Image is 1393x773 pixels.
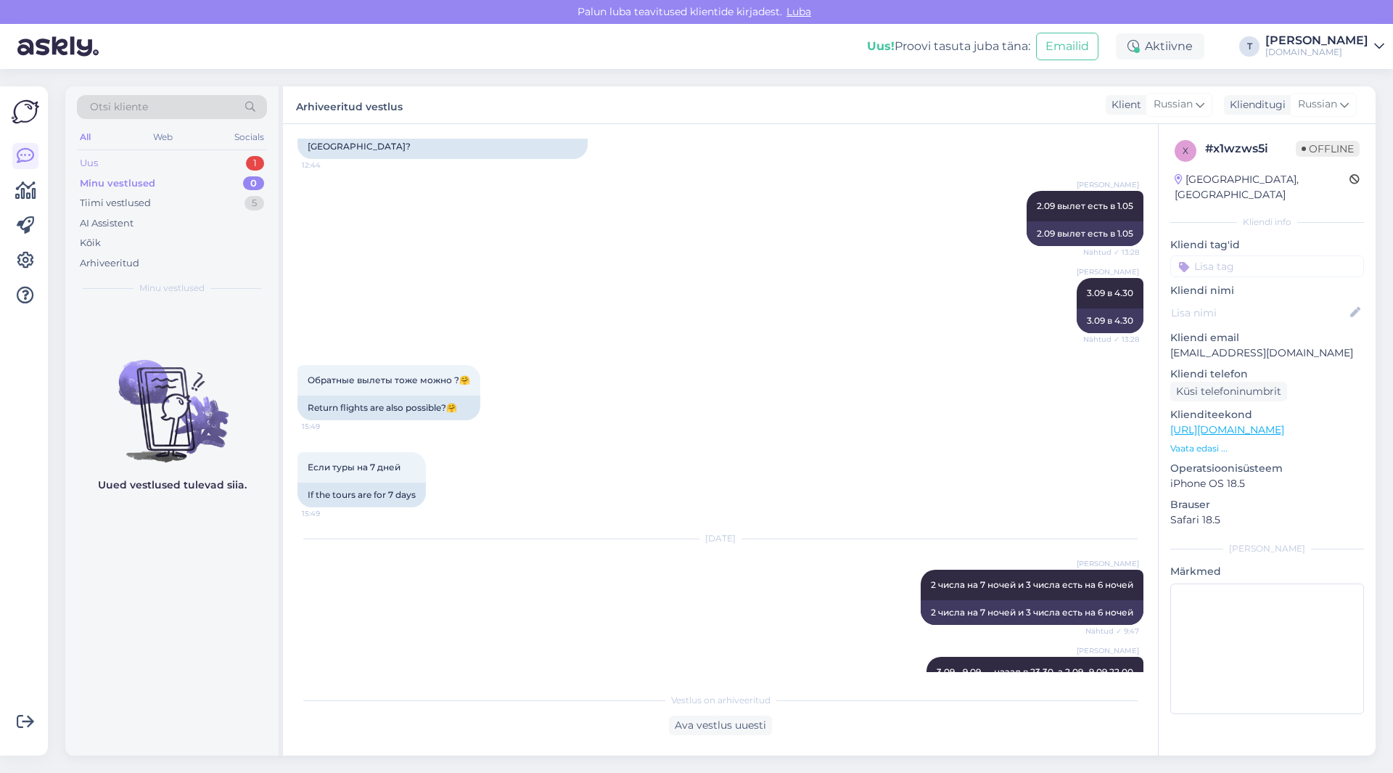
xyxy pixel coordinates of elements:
p: Vaata edasi ... [1170,442,1364,455]
p: Märkmed [1170,564,1364,579]
span: Otsi kliente [90,99,148,115]
div: If the tours are for 7 days [297,483,426,507]
a: [PERSON_NAME][DOMAIN_NAME] [1265,35,1384,58]
span: Nähtud ✓ 13:28 [1083,247,1139,258]
div: Proovi tasuta juba täna: [867,38,1030,55]
div: Tiimi vestlused [80,196,151,210]
span: Vestlus on arhiveeritud [671,694,771,707]
p: Kliendi nimi [1170,283,1364,298]
label: Arhiveeritud vestlus [296,95,403,115]
div: [GEOGRAPHIC_DATA], [GEOGRAPHIC_DATA] [1175,172,1349,203]
div: T [1239,36,1260,57]
span: Minu vestlused [139,282,205,295]
div: Kliendi info [1170,216,1364,229]
div: Minu vestlused [80,176,155,191]
div: Kõik [80,236,101,250]
p: Brauser [1170,497,1364,512]
span: Если туры на 7 дней [308,462,400,473]
span: [PERSON_NAME] [1077,179,1139,190]
span: Offline [1296,141,1360,157]
p: Operatsioonisüsteem [1170,461,1364,476]
input: Lisa nimi [1171,305,1347,321]
input: Lisa tag [1170,255,1364,277]
span: 2.09 вылет есть в 1.05 [1037,200,1133,211]
div: Socials [231,128,267,147]
span: [PERSON_NAME] [1077,266,1139,277]
span: 3.09 в 4.30 [1087,287,1133,298]
div: [DOMAIN_NAME] [1265,46,1368,58]
span: Nähtud ✓ 13:28 [1083,334,1139,345]
p: Klienditeekond [1170,407,1364,422]
span: Russian [1154,97,1193,113]
div: Uus [80,156,98,171]
div: Web [150,128,176,147]
img: Askly Logo [12,98,39,126]
span: Russian [1298,97,1337,113]
span: 15:49 [302,508,356,519]
div: 5 [245,196,264,210]
div: Hello, can I know the flight times for 2.09 and 3.09 to [GEOGRAPHIC_DATA]? [297,121,588,159]
span: [PERSON_NAME] [1077,558,1139,569]
button: Emailid [1036,33,1098,60]
p: Kliendi telefon [1170,367,1364,382]
div: Klienditugi [1224,97,1286,113]
div: Küsi telefoninumbrit [1170,382,1287,401]
div: 2.09 вылет есть в 1.05 [1027,221,1143,246]
p: Uued vestlused tulevad siia. [98,478,247,493]
div: [PERSON_NAME] [1265,35,1368,46]
p: Safari 18.5 [1170,512,1364,528]
span: Luba [782,5,815,18]
p: [EMAIL_ADDRESS][DOMAIN_NAME] [1170,345,1364,361]
div: AI Assistent [80,216,133,231]
div: 3.09 в 4.30 [1077,308,1143,333]
div: Return flights are also possible?🤗 [297,396,480,420]
p: Kliendi tag'id [1170,237,1364,253]
div: Arhiveeritud [80,256,139,271]
span: Nähtud ✓ 9:47 [1085,626,1139,637]
div: [PERSON_NAME] [1170,542,1364,555]
a: [URL][DOMAIN_NAME] [1170,423,1284,436]
div: Ava vestlus uuesti [669,716,772,735]
span: 3.09 -9.09 назад в 23.30. а 2.09 -9.09 22.00 [937,666,1133,677]
div: All [77,128,94,147]
div: [DATE] [297,532,1143,545]
span: [PERSON_NAME] [1077,645,1139,656]
div: Aktiivne [1116,33,1204,60]
div: 2 числа на 7 ночей и 3 числа есть на 6 ночей [921,600,1143,625]
span: x [1183,145,1188,156]
p: Kliendi email [1170,330,1364,345]
div: Klient [1106,97,1141,113]
span: 2 числа на 7 ночей и 3 числа есть на 6 ночей [931,579,1133,590]
p: iPhone OS 18.5 [1170,476,1364,491]
div: 0 [243,176,264,191]
span: 12:44 [302,160,356,171]
img: No chats [65,334,279,465]
div: 1 [246,156,264,171]
div: # x1wzws5i [1205,140,1296,158]
span: Обратные вылеты тоже можно ?🤗 [308,375,470,385]
b: Uus! [867,39,895,53]
span: 15:49 [302,421,356,432]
